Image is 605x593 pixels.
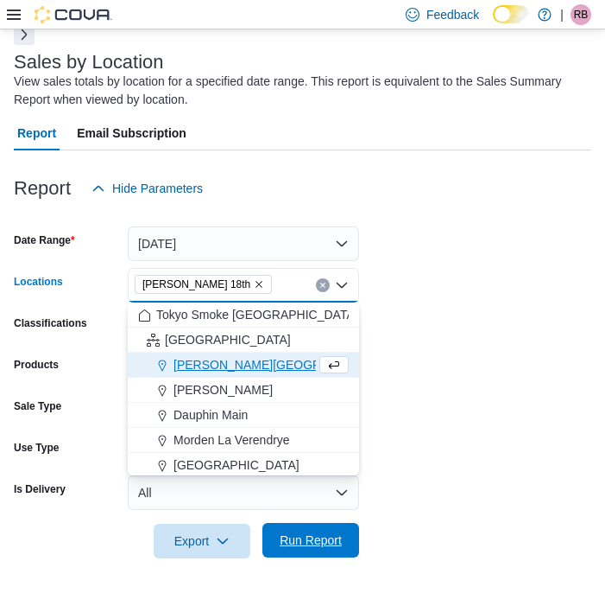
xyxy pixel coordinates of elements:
[156,306,358,323] span: Tokyo Smoke [GEOGRAPHIC_DATA]
[316,278,330,292] button: Clear input
[173,431,290,449] span: Morden La Verendrye
[17,116,56,150] span: Report
[35,6,112,23] img: Cova
[14,316,87,330] label: Classifications
[14,399,61,413] label: Sale Type
[135,275,272,294] span: Brandon 18th
[14,52,164,73] h3: Sales by Location
[154,524,250,558] button: Export
[77,116,186,150] span: Email Subscription
[14,233,75,247] label: Date Range
[14,482,66,496] label: Is Delivery
[14,73,583,109] div: View sales totals by location for a specified date range. This report is equivalent to the Sales ...
[14,358,59,372] label: Products
[254,279,264,290] button: Remove Brandon 18th from selection in this group
[128,353,359,378] button: [PERSON_NAME][GEOGRAPHIC_DATA]
[14,275,63,289] label: Locations
[164,524,240,558] span: Export
[85,171,210,206] button: Hide Parameters
[112,180,203,197] span: Hide Parameters
[426,6,479,23] span: Feedback
[560,4,564,25] p: |
[570,4,591,25] div: Randi Branston
[128,328,359,353] button: [GEOGRAPHIC_DATA]
[280,532,342,549] span: Run Report
[262,523,359,558] button: Run Report
[128,378,359,403] button: [PERSON_NAME]
[173,356,399,373] span: [PERSON_NAME][GEOGRAPHIC_DATA]
[14,178,71,199] h3: Report
[142,276,250,293] span: [PERSON_NAME] 18th
[14,24,35,45] button: Next
[128,428,359,453] button: Morden La Verendrye
[128,226,359,261] button: [DATE]
[173,381,273,399] span: [PERSON_NAME]
[128,403,359,428] button: Dauphin Main
[173,406,248,424] span: Dauphin Main
[493,5,529,23] input: Dark Mode
[165,331,291,348] span: [GEOGRAPHIC_DATA]
[128,303,359,328] button: Tokyo Smoke [GEOGRAPHIC_DATA]
[335,278,349,292] button: Close list of options
[128,453,359,478] button: [GEOGRAPHIC_DATA]
[173,456,299,474] span: [GEOGRAPHIC_DATA]
[574,4,589,25] span: RB
[493,23,494,24] span: Dark Mode
[128,475,359,510] button: All
[14,441,59,455] label: Use Type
